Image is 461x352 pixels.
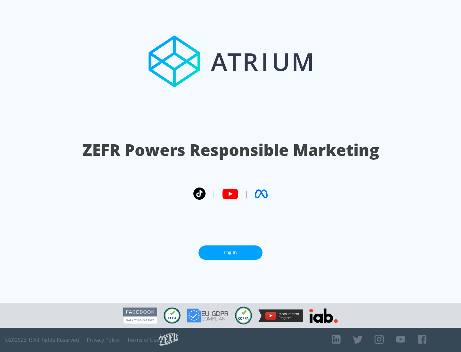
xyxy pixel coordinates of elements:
img: GDPR Compliant [187,308,229,323]
img: COPPA Compliant [235,307,252,324]
a: Privacy Policy [87,337,119,343]
h1: ZEFR Powers Responsible Marketing [82,139,379,161]
img: CCPA Compliant [164,308,181,324]
span: | [245,189,248,199]
a: Log In [198,245,263,260]
span: © 2025 ZEFR All Rights Reserved [5,337,79,343]
a: Terms of Use [127,337,159,343]
img: YouTube Measurement Program [258,309,303,322]
span: | [212,189,216,199]
img: IAB [309,308,338,323]
img: Facebook Marketing Partner [123,308,157,324]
